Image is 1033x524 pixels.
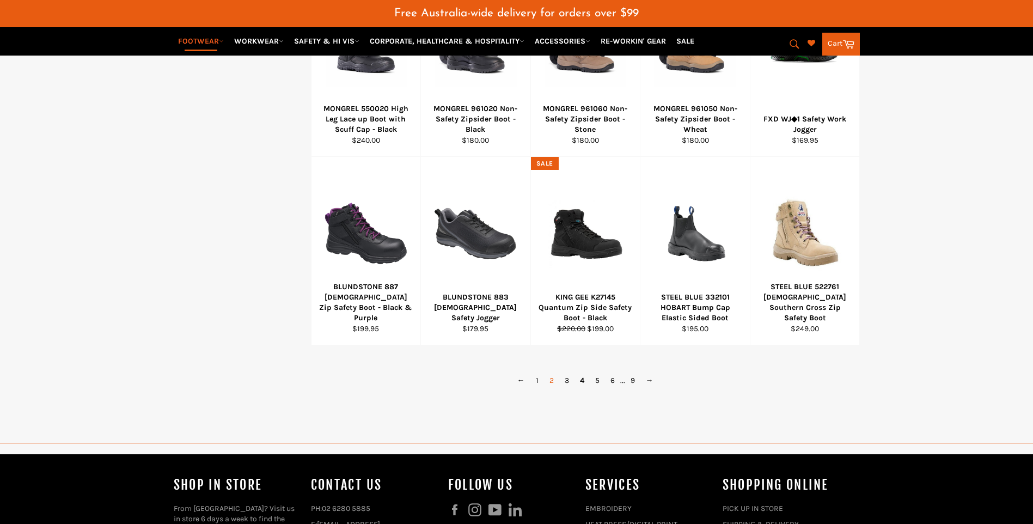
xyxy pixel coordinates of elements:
[757,282,853,324] div: STEEL BLUE 522761 [DEMOGRAPHIC_DATA] Southern Cross Zip Safety Boot
[230,32,288,51] a: WORKWEAR
[311,476,437,494] h4: Contact Us
[590,373,605,388] a: 5
[822,33,860,56] a: Cart
[448,476,574,494] h4: Follow us
[750,157,860,345] a: STEEL BLUE 522761 Ladies Southern Cross Zip Safety BootSTEEL BLUE 522761 [DEMOGRAPHIC_DATA] South...
[311,503,437,514] p: PH:
[647,103,743,135] div: MONGREL 961050 Non-Safety Zipsider Boot - Wheat
[620,376,625,385] span: ...
[585,476,712,494] h4: services
[640,157,750,345] a: STEEL BLUE 332101 HOBART Bump Cap Elastic Sided BootSTEEL BLUE 332101 HOBART Bump Cap Elastic Sid...
[596,32,670,51] a: RE-WORKIN' GEAR
[559,373,574,388] a: 3
[318,282,414,324] div: BLUNDSTONE 887 [DEMOGRAPHIC_DATA] Zip Safety Boot - Black & Purple
[174,476,300,494] h4: Shop In Store
[605,373,620,388] a: 6
[365,32,529,51] a: CORPORATE, HEALTHCARE & HOSPITALITY
[428,292,524,324] div: BLUNDSTONE 883 [DEMOGRAPHIC_DATA] Safety Jogger
[537,292,633,324] div: KING GEE K27145 Quantum Zip Side Safety Boot - Black
[394,8,639,19] span: Free Australia-wide delivery for orders over $99
[757,114,853,135] div: FXD WJ◆1 Safety Work Jogger
[512,373,530,388] a: ←
[647,292,743,324] div: STEEL BLUE 332101 HOBART Bump Cap Elastic Sided Boot
[537,103,633,135] div: MONGREL 961060 Non-Safety Zipsider Boot - Stone
[530,157,640,345] a: KING GEE K27145 Quantum Zip Side Safety Boot - BlackKING GEE K27145 Quantum Zip Side Safety Boot ...
[311,157,421,345] a: BLUNDSTONE 887 Ladies Zip Safety Boot - Black & PurpleBLUNDSTONE 887 [DEMOGRAPHIC_DATA] Zip Safet...
[585,504,632,513] a: EMBROIDERY
[318,103,414,135] div: MONGREL 550020 High Leg Lace up Boot with Scuff Cap - Black
[174,32,228,51] a: FOOTWEAR
[723,476,849,494] h4: SHOPPING ONLINE
[672,32,699,51] a: SALE
[420,157,530,345] a: BLUNDSTONE 883 Ladies Safety JoggerBLUNDSTONE 883 [DEMOGRAPHIC_DATA] Safety Jogger$179.95
[428,103,524,135] div: MONGREL 961020 Non-Safety Zipsider Boot - Black
[530,32,595,51] a: ACCESSORIES
[530,373,544,388] a: 1
[544,373,559,388] a: 2
[574,373,590,388] span: 4
[322,504,370,513] a: 02 6280 5885
[640,373,659,388] a: →
[290,32,364,51] a: SAFETY & HI VIS
[625,373,640,388] a: 9
[723,504,783,513] a: PICK UP IN STORE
